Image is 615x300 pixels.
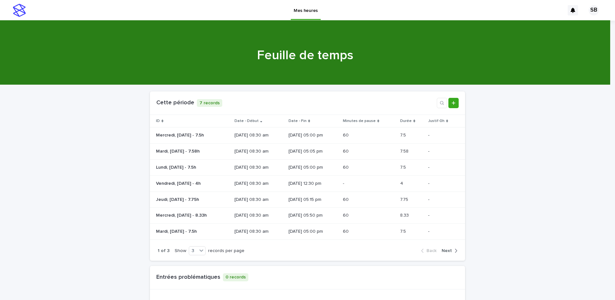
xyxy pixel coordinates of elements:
[343,131,350,138] p: 60
[156,164,197,170] p: Lundi, [DATE] - 7.5h
[428,149,459,154] p: -
[156,117,160,125] p: ID
[148,48,463,63] h1: Feuille de temps
[289,197,338,202] p: [DATE] 05:15 pm
[158,248,170,254] p: 1 of 3
[223,273,248,281] p: 0 records
[150,159,465,175] tr: Lundi, [DATE] - 7.5hLundi, [DATE] - 7.5h [DATE] 08:30 am[DATE] 05:00 pm6060 7.57.5 -
[189,248,197,254] div: 3
[428,213,459,218] p: -
[343,196,350,202] p: 60
[150,175,465,192] tr: Vendredi, [DATE] - 4hVendredi, [DATE] - 4h [DATE] 08:30 am[DATE] 12:30 pm-- 44 -
[234,117,259,125] p: Date - Début
[428,197,459,202] p: -
[400,164,407,170] p: 7.5
[400,211,410,218] p: 8.33
[428,165,459,170] p: -
[150,127,465,144] tr: Mercredi, [DATE] - 7.5hMercredi, [DATE] - 7.5h [DATE] 08:30 am[DATE] 05:00 pm6060 7.57.5 -
[421,248,439,254] button: Back
[400,180,404,186] p: 4
[156,196,200,202] p: Jeudi, [DATE] - 7.75h
[156,228,198,234] p: Mardi, [DATE] - 7.5h
[589,5,599,15] div: SB
[428,117,445,125] p: Justif-0h
[13,4,26,17] img: stacker-logo-s-only.png
[400,147,410,154] p: 7.58
[428,181,459,186] p: -
[343,147,350,154] p: 60
[156,180,202,186] p: Vendredi, [DATE] - 4h
[439,248,457,254] button: Next
[343,117,376,125] p: Minutes de pause
[289,181,338,186] p: [DATE] 12:30 pm
[156,274,220,281] h1: Entrées problématiques
[156,211,208,218] p: Mercredi, 03 Sep '25 - 8.33h
[289,213,338,218] p: [DATE] 05:50 pm
[234,213,283,218] p: [DATE] 08:30 am
[156,131,205,138] p: Mercredi, [DATE] - 7.5h
[234,133,283,138] p: [DATE] 08:30 am
[400,228,407,234] p: 7.5
[150,192,465,208] tr: Jeudi, [DATE] - 7.75hJeudi, [DATE] - 7.75h [DATE] 08:30 am[DATE] 05:15 pm6060 7.757.75 -
[427,248,436,253] span: Back
[289,165,338,170] p: [DATE] 05:00 pm
[343,211,350,218] p: 60
[400,117,412,125] p: Durée
[156,147,201,154] p: Mardi, [DATE] - 7.58h
[400,196,409,202] p: 7.75
[289,149,338,154] p: [DATE] 05:05 pm
[234,181,283,186] p: [DATE] 08:30 am
[234,229,283,234] p: [DATE] 08:30 am
[289,117,307,125] p: Date - Fin
[234,165,283,170] p: [DATE] 08:30 am
[343,228,350,234] p: 60
[150,208,465,224] tr: Mercredi, [DATE] - 8.33hMercredi, [DATE] - 8.33h [DATE] 08:30 am[DATE] 05:50 pm6060 8.338.33 -
[448,98,459,108] a: Add new record
[428,229,459,234] p: -
[400,131,407,138] p: 7.5
[197,99,222,107] p: 7 records
[234,197,283,202] p: [DATE] 08:30 am
[150,144,465,160] tr: Mardi, [DATE] - 7.58hMardi, [DATE] - 7.58h [DATE] 08:30 am[DATE] 05:05 pm6060 7.587.58 -
[428,133,459,138] p: -
[343,164,350,170] p: 60
[234,149,283,154] p: [DATE] 08:30 am
[208,248,244,254] p: records per page
[442,248,452,253] span: Next
[343,180,345,186] p: -
[150,224,465,240] tr: Mardi, [DATE] - 7.5hMardi, [DATE] - 7.5h [DATE] 08:30 am[DATE] 05:00 pm6060 7.57.5 -
[175,248,186,254] p: Show
[289,229,338,234] p: [DATE] 05:00 pm
[289,133,338,138] p: [DATE] 05:00 pm
[156,99,194,107] h1: Cette période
